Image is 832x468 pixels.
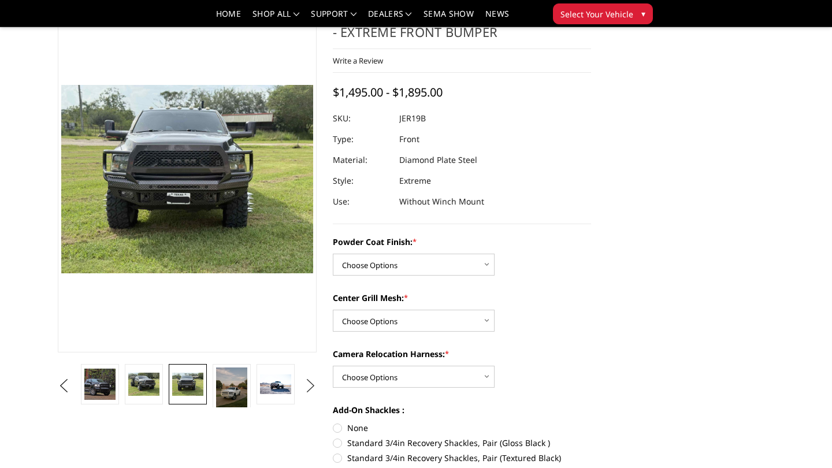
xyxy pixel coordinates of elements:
[55,377,72,395] button: Previous
[641,8,645,20] span: ▾
[424,10,474,27] a: SEMA Show
[333,191,391,212] dt: Use:
[333,236,592,248] label: Powder Coat Finish:
[368,10,412,27] a: Dealers
[560,8,633,20] span: Select Your Vehicle
[333,84,443,100] span: $1,495.00 - $1,895.00
[333,55,383,66] a: Write a Review
[333,6,592,49] h1: [DATE]-[DATE] Ram 2500-3500 - FT Series - Extreme Front Bumper
[399,191,484,212] dd: Without Winch Mount
[399,108,426,129] dd: JER19B
[216,367,247,409] img: 2019-2026 Ram 2500-3500 - FT Series - Extreme Front Bumper
[172,373,203,396] img: 2019-2026 Ram 2500-3500 - FT Series - Extreme Front Bumper
[333,129,391,150] dt: Type:
[333,108,391,129] dt: SKU:
[333,348,592,360] label: Camera Relocation Harness:
[311,10,356,27] a: Support
[333,452,592,464] label: Standard 3/4in Recovery Shackles, Pair (Textured Black)
[260,374,291,394] img: 2019-2026 Ram 2500-3500 - FT Series - Extreme Front Bumper
[252,10,299,27] a: shop all
[333,404,592,416] label: Add-On Shackles :
[333,437,592,449] label: Standard 3/4in Recovery Shackles, Pair (Gloss Black )
[333,170,391,191] dt: Style:
[216,10,241,27] a: Home
[553,3,653,24] button: Select Your Vehicle
[302,377,319,395] button: Next
[399,150,477,170] dd: Diamond Plate Steel
[84,369,116,400] img: 2019-2026 Ram 2500-3500 - FT Series - Extreme Front Bumper
[485,10,509,27] a: News
[333,150,391,170] dt: Material:
[333,292,592,304] label: Center Grill Mesh:
[399,129,419,150] dd: Front
[128,373,159,396] img: 2019-2026 Ram 2500-3500 - FT Series - Extreme Front Bumper
[333,422,592,434] label: None
[58,6,317,352] a: 2019-2026 Ram 2500-3500 - FT Series - Extreme Front Bumper
[399,170,431,191] dd: Extreme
